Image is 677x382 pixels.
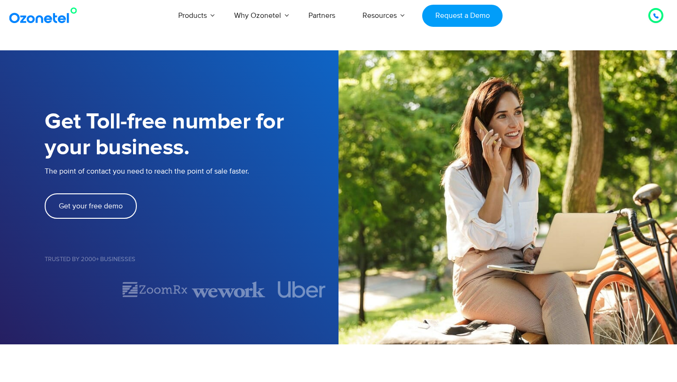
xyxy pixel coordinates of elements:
span: Get your free demo [59,202,123,210]
p: The point of contact you need to reach the point of sale faster. [45,166,338,177]
h1: Get Toll-free number for your business. [45,109,338,161]
img: zoomrx.svg [121,281,189,298]
div: 4 of 7 [265,281,338,298]
div: 3 of 7 [192,281,265,298]
div: 2 of 7 [118,281,191,298]
h5: Trusted by 2000+ Businesses [45,256,338,263]
a: Get your free demo [45,193,137,219]
img: wework.svg [192,281,265,298]
img: uber.svg [278,281,326,298]
a: Request a Demo [422,5,503,27]
div: 1 of 7 [45,284,118,295]
div: Image Carousel [45,281,338,298]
